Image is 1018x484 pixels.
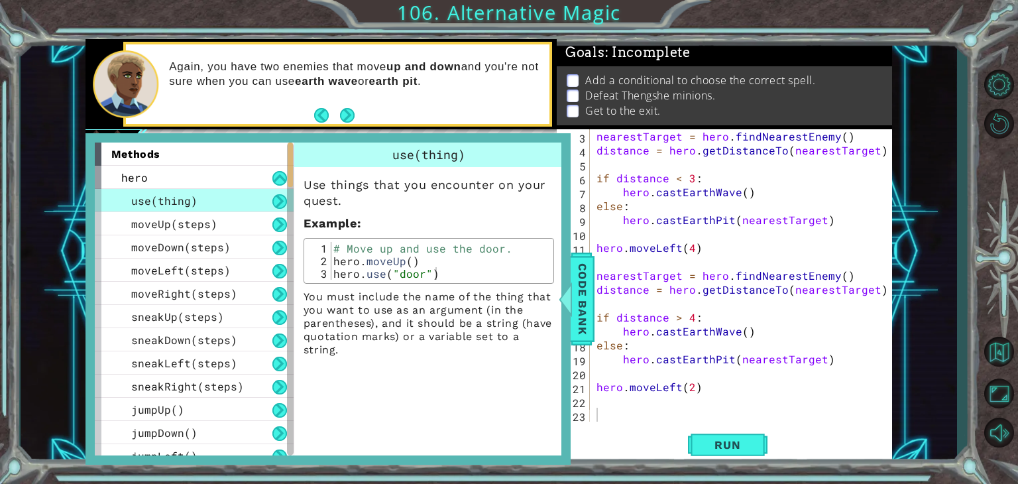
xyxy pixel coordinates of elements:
span: sneakRight(steps) [131,379,244,393]
span: Goals [565,44,691,61]
span: moveLeft(steps) [131,263,231,277]
div: 20 [559,368,590,382]
div: 11 [559,243,590,257]
p: You must include the name of the thing that you want to use as an argument (in the parentheses), ... [304,290,554,357]
span: Example [304,216,357,230]
span: jumpUp() [131,402,184,416]
div: 5 [559,159,590,173]
div: 8 [559,201,590,215]
div: 6 [559,173,590,187]
span: moveRight(steps) [131,286,237,300]
span: Run [701,438,754,452]
span: jumpLeft() [131,449,198,463]
span: use(thing) [392,147,465,162]
span: : Incomplete [605,44,691,60]
div: 3 [559,131,590,145]
span: jumpDown() [131,426,198,440]
div: 10 [559,229,590,243]
div: 4 [559,145,590,159]
a: Back to Map [980,330,1018,374]
span: use(thing) [131,194,198,208]
p: Defeat Thengshe minions. [585,88,715,103]
button: Next [340,107,355,122]
strong: : [304,216,361,230]
div: 1 [308,242,331,255]
span: methods [111,148,160,160]
strong: up and down [386,60,461,73]
strong: earth pit [369,75,418,88]
p: Add a conditional to choose the correct spell. [585,73,815,88]
div: methods [95,143,294,166]
p: Use things that you encounter on your quest. [304,177,554,209]
span: hero [121,170,148,184]
button: Restart Level [980,106,1018,141]
div: 2 [308,255,331,267]
div: 19 [559,354,590,368]
p: Again, you have two enemies that move and you're not sure when you can use or . [169,60,540,89]
strong: earth wave [295,75,358,88]
button: Maximize Browser [980,376,1018,411]
button: Mute [980,415,1018,450]
span: moveUp(steps) [131,217,217,231]
div: 3 [308,267,331,280]
div: use(thing) [294,143,563,167]
div: 7 [559,187,590,201]
div: 21 [559,382,590,396]
button: Back to Map [980,332,1018,371]
div: 9 [559,215,590,229]
button: Level Options [980,67,1018,102]
span: Code Bank [572,259,593,339]
span: sneakLeft(steps) [131,356,237,370]
button: Back [314,108,340,123]
span: sneakDown(steps) [131,333,237,347]
span: moveDown(steps) [131,240,231,254]
span: sneakUp(steps) [131,310,224,324]
div: 23 [559,410,590,424]
button: Shift+Enter: Run current code. [688,428,767,462]
div: 18 [559,340,590,354]
p: Get to the exit. [585,103,661,118]
div: 22 [559,396,590,410]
